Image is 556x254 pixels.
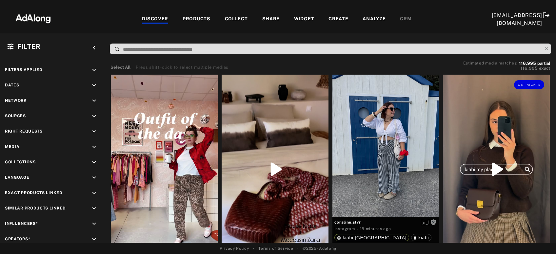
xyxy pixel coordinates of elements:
[418,235,429,240] span: kiabi
[4,8,62,28] img: 63233d7d88ed69de3c212112c67096b6.png
[334,226,355,232] div: Instagram
[90,220,98,227] i: keyboard_arrow_down
[110,64,130,71] button: Select All
[220,245,249,251] a: Privacy Policy
[521,66,538,71] span: 116,995
[258,245,293,251] a: Terms of Service
[142,15,168,23] div: DISCOVER
[90,143,98,151] i: keyboard_arrow_down
[90,236,98,243] i: keyboard_arrow_down
[90,113,98,120] i: keyboard_arrow_down
[463,65,550,72] button: 116,995exact
[5,114,26,118] span: Sources
[463,61,518,65] span: Estimated media matches:
[430,220,436,224] span: Rights not requested
[5,98,27,103] span: Network
[519,61,536,66] span: 116,995
[5,206,66,210] span: Similar Products Linked
[334,219,437,225] span: coraline.stvr
[90,190,98,197] i: keyboard_arrow_down
[90,82,98,89] i: keyboard_arrow_down
[90,174,98,181] i: keyboard_arrow_down
[294,15,314,23] div: WIDGET
[519,62,550,65] button: 116,995partial
[5,190,63,195] span: Exact Products Linked
[421,219,430,226] button: Enable diffusion on this media
[253,245,255,251] span: •
[90,97,98,104] i: keyboard_arrow_down
[360,227,391,231] time: 2025-09-18T08:24:08.000Z
[328,15,348,23] div: CREATE
[303,245,336,251] span: © 2025 - Adalong
[90,128,98,135] i: keyboard_arrow_down
[5,160,36,164] span: Collections
[5,175,30,180] span: Language
[400,15,411,23] div: CRM
[5,67,43,72] span: Filters applied
[414,235,429,240] div: kiabi
[5,144,20,149] span: Media
[343,235,407,240] span: kiabi.[GEOGRAPHIC_DATA]
[90,44,98,51] i: keyboard_arrow_left
[225,15,248,23] div: COLLECT
[5,83,19,87] span: Dates
[183,15,210,23] div: PRODUCTS
[5,221,38,226] span: Influencers*
[363,15,386,23] div: ANALYZE
[5,237,30,241] span: Creators*
[262,15,280,23] div: SHARE
[17,43,41,50] span: Filter
[90,205,98,212] i: keyboard_arrow_down
[357,227,358,232] span: ·
[518,83,541,86] span: Get rights
[297,245,299,251] span: •
[90,159,98,166] i: keyboard_arrow_down
[337,235,407,240] div: kiabi.france
[90,66,98,74] i: keyboard_arrow_down
[492,11,543,27] div: [EMAIL_ADDRESS][DOMAIN_NAME]
[514,80,544,89] button: Get rights
[5,129,43,134] span: Right Requests
[136,64,228,71] div: Press shift+click to select multiple medias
